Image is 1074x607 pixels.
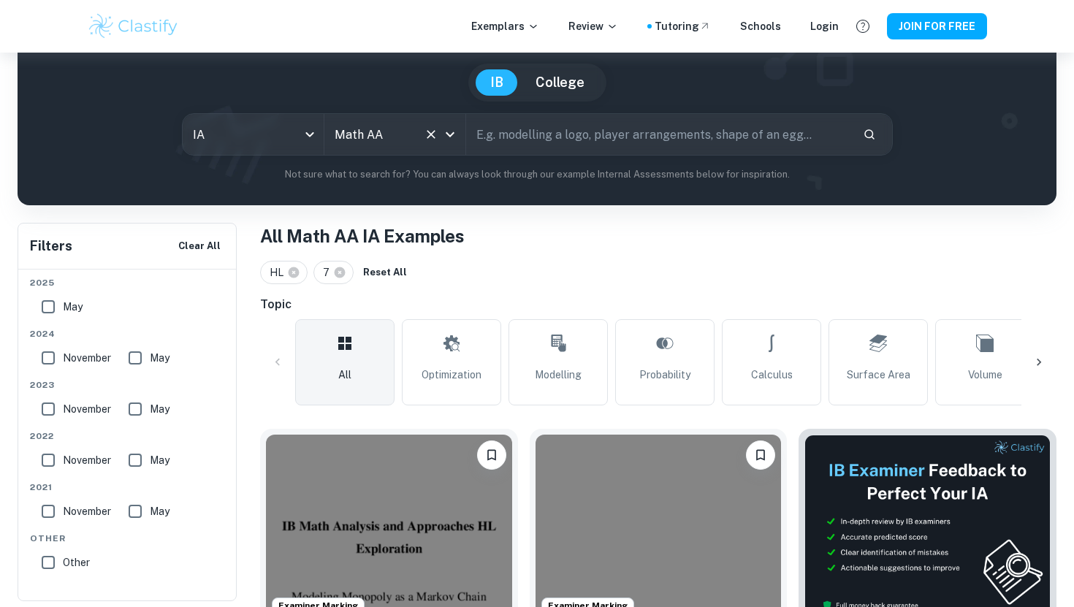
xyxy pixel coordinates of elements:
[63,503,111,519] span: November
[568,18,618,34] p: Review
[30,378,226,392] span: 2023
[270,264,290,280] span: HL
[175,235,224,257] button: Clear All
[63,299,83,315] span: May
[521,69,599,96] button: College
[476,69,518,96] button: IB
[260,261,308,284] div: HL
[30,327,226,340] span: 2024
[535,367,582,383] span: Modelling
[466,114,851,155] input: E.g. modelling a logo, player arrangements, shape of an egg...
[150,503,170,519] span: May
[313,261,354,284] div: 7
[440,124,460,145] button: Open
[260,296,1056,313] h6: Topic
[751,367,793,383] span: Calculus
[746,440,775,470] button: Please log in to bookmark exemplars
[150,452,170,468] span: May
[87,12,180,41] img: Clastify logo
[260,223,1056,249] h1: All Math AA IA Examples
[471,18,539,34] p: Exemplars
[847,367,910,383] span: Surface Area
[29,167,1045,182] p: Not sure what to search for? You can always look through our example Internal Assessments below f...
[30,276,226,289] span: 2025
[150,401,170,417] span: May
[887,13,987,39] button: JOIN FOR FREE
[150,350,170,366] span: May
[323,264,336,280] span: 7
[30,532,226,545] span: Other
[422,367,481,383] span: Optimization
[63,350,111,366] span: November
[63,401,111,417] span: November
[968,367,1002,383] span: Volume
[639,367,690,383] span: Probability
[655,18,711,34] a: Tutoring
[857,122,882,147] button: Search
[30,430,226,443] span: 2022
[421,124,441,145] button: Clear
[63,452,111,468] span: November
[30,236,72,256] h6: Filters
[338,367,351,383] span: All
[63,554,90,570] span: Other
[850,14,875,39] button: Help and Feedback
[477,440,506,470] button: Please log in to bookmark exemplars
[30,481,226,494] span: 2021
[183,114,324,155] div: IA
[740,18,781,34] a: Schools
[810,18,839,34] a: Login
[359,261,411,283] button: Reset All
